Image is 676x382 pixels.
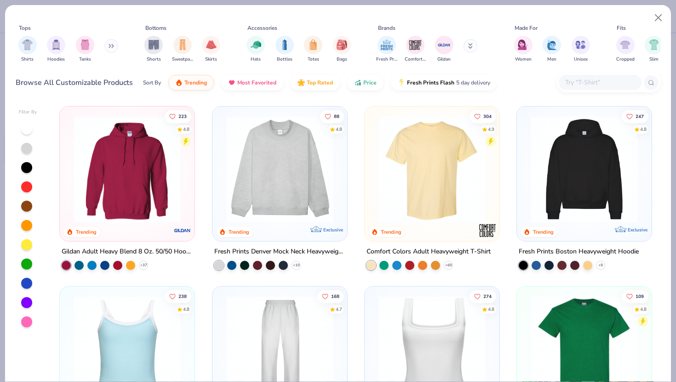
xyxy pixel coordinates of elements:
button: filter button [616,36,635,63]
div: Comfort Colors Adult Heavyweight T-Shirt [367,246,491,258]
img: Shorts Image [149,39,159,50]
img: Men Image [547,39,557,50]
div: 4.8 [183,126,189,133]
div: filter for Shorts [144,36,163,63]
span: Skirts [205,56,217,63]
img: TopRated.gif [298,79,305,86]
span: Comfort Colors [405,56,426,63]
span: Price [363,79,377,86]
div: 4.8 [640,126,647,133]
div: 4.7 [335,306,342,313]
img: Unisex Image [575,39,586,50]
button: Most Favorited [221,75,283,90]
span: Bottles [277,56,292,63]
img: Slim Image [649,39,659,50]
img: flash.gif [398,79,405,86]
img: Hats Image [251,39,261,50]
button: Like [317,290,344,303]
img: most_fav.gif [228,79,235,86]
div: filter for Shirts [18,36,37,63]
div: filter for Sweatpants [172,36,193,63]
button: filter button [47,36,65,63]
img: Fresh Prints Image [380,38,394,52]
img: Shirts Image [22,39,33,50]
div: Made For [515,24,538,32]
span: Unisex [574,56,588,63]
div: Accessories [247,24,277,32]
div: 4.9 [488,126,494,133]
span: Trending [184,79,207,86]
span: Sweatpants [172,56,193,63]
img: e55d29c3-c55d-459c-bfd9-9b1c499ab3c6 [490,116,607,223]
span: 304 [483,114,492,118]
div: filter for Cropped [616,36,635,63]
span: Tanks [79,56,91,63]
button: Like [165,290,191,303]
div: filter for Unisex [572,36,590,63]
div: 4.8 [183,306,189,313]
span: 5 day delivery [456,78,490,88]
button: filter button [202,36,220,63]
span: 274 [483,294,492,299]
img: Gildan logo [174,221,192,240]
span: Shirts [21,56,34,63]
button: filter button [144,36,163,63]
div: Fresh Prints Denver Mock Neck Heavyweight Sweatshirt [214,246,345,258]
span: Hoodies [47,56,65,63]
div: 4.8 [335,126,342,133]
div: Sort By [143,79,161,87]
button: filter button [304,36,322,63]
img: 029b8af0-80e6-406f-9fdc-fdf898547912 [374,116,490,223]
div: filter for Tanks [76,36,94,63]
span: + 9 [598,263,603,268]
img: Sweatpants Image [178,39,188,50]
input: Try "T-Shirt" [564,77,635,88]
div: filter for Fresh Prints [376,36,397,63]
img: Comfort Colors Image [408,38,422,52]
button: Like [622,110,648,123]
button: Like [622,290,648,303]
img: Tanks Image [80,39,90,50]
span: Most Favorited [237,79,276,86]
div: Fits [617,24,626,32]
div: Tops [19,24,31,32]
div: Bottoms [145,24,166,32]
div: 4.8 [488,306,494,313]
button: filter button [514,36,533,63]
button: Top Rated [291,75,340,90]
img: Gildan Image [437,38,451,52]
span: 88 [333,114,339,118]
button: filter button [405,36,426,63]
img: Bags Image [337,39,347,50]
button: filter button [645,36,663,63]
span: 168 [331,294,339,299]
div: filter for Bottles [275,36,294,63]
span: Slim [649,56,659,63]
span: Top Rated [307,79,333,86]
span: Exclusive [628,227,647,233]
div: Fresh Prints Boston Heavyweight Hoodie [519,246,639,258]
button: Like [320,110,344,123]
span: Hats [251,56,261,63]
span: Totes [308,56,319,63]
span: Exclusive [323,227,343,233]
button: Like [165,110,191,123]
button: filter button [333,36,351,63]
button: Like [470,110,496,123]
span: 238 [178,294,187,299]
div: filter for Men [543,36,561,63]
button: Price [347,75,384,90]
div: filter for Slim [645,36,663,63]
span: Fresh Prints [376,56,397,63]
span: Shorts [147,56,161,63]
span: Cropped [616,56,635,63]
span: Men [547,56,556,63]
div: Gildan Adult Heavy Blend 8 Oz. 50/50 Hooded Sweatshirt [62,246,193,258]
button: Fresh Prints Flash5 day delivery [391,75,497,90]
button: filter button [246,36,265,63]
span: Women [515,56,532,63]
span: Bags [337,56,347,63]
div: filter for Skirts [202,36,220,63]
img: Women Image [518,39,528,50]
span: Gildan [437,56,451,63]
